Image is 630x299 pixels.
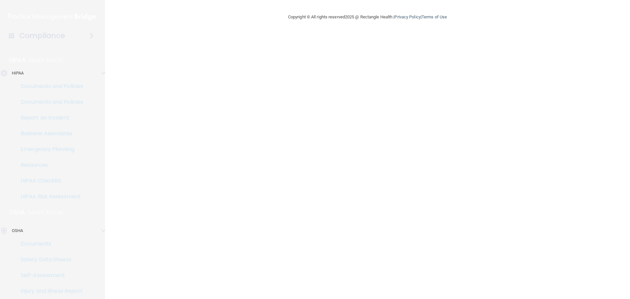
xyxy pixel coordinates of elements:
p: Documents and Policies [4,99,94,105]
p: HIPAA Checklist [4,178,94,184]
p: HIPAA [9,56,26,64]
p: Business Associates [4,130,94,137]
p: Learn More! [29,56,64,64]
p: Safety Data Sheets [4,256,94,263]
p: Documents [4,241,94,247]
p: HIPAA [12,69,24,77]
p: Report an Incident [4,115,94,121]
p: Learn More! [29,208,63,216]
a: Privacy Policy [394,14,420,19]
p: OSHA [9,208,25,216]
p: HIPAA Risk Assessment [4,193,94,200]
p: Documents and Policies [4,83,94,90]
p: OSHA [12,227,23,235]
p: Resources [4,162,94,168]
p: Self-Assessment [4,272,94,279]
p: Emergency Planning [4,146,94,153]
a: Terms of Use [422,14,447,19]
h4: Compliance [19,31,65,40]
div: Copyright © All rights reserved 2025 @ Rectangle Health | | [248,7,487,28]
img: PMB logo [8,10,97,23]
p: Injury and Illness Report [4,288,94,294]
